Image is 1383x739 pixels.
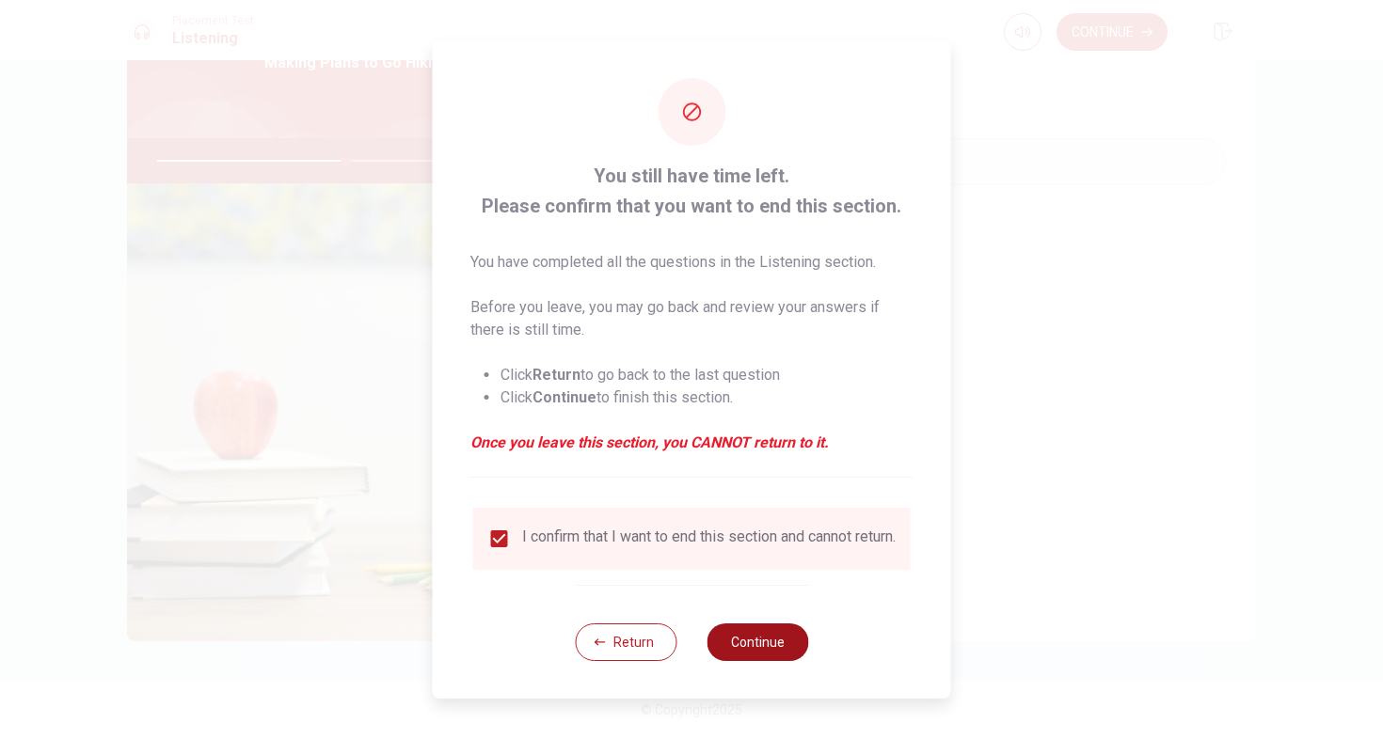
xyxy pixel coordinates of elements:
[575,623,676,661] button: Return
[470,251,914,274] p: You have completed all the questions in the Listening section.
[470,296,914,341] p: Before you leave, you may go back and review your answers if there is still time.
[533,366,580,384] strong: Return
[470,161,914,221] span: You still have time left. Please confirm that you want to end this section.
[501,386,914,409] li: Click to finish this section.
[501,364,914,386] li: Click to go back to the last question
[533,388,596,406] strong: Continue
[470,432,914,454] em: Once you leave this section, you CANNOT return to it.
[707,623,808,661] button: Continue
[522,527,896,550] div: I confirm that I want to end this section and cannot return.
